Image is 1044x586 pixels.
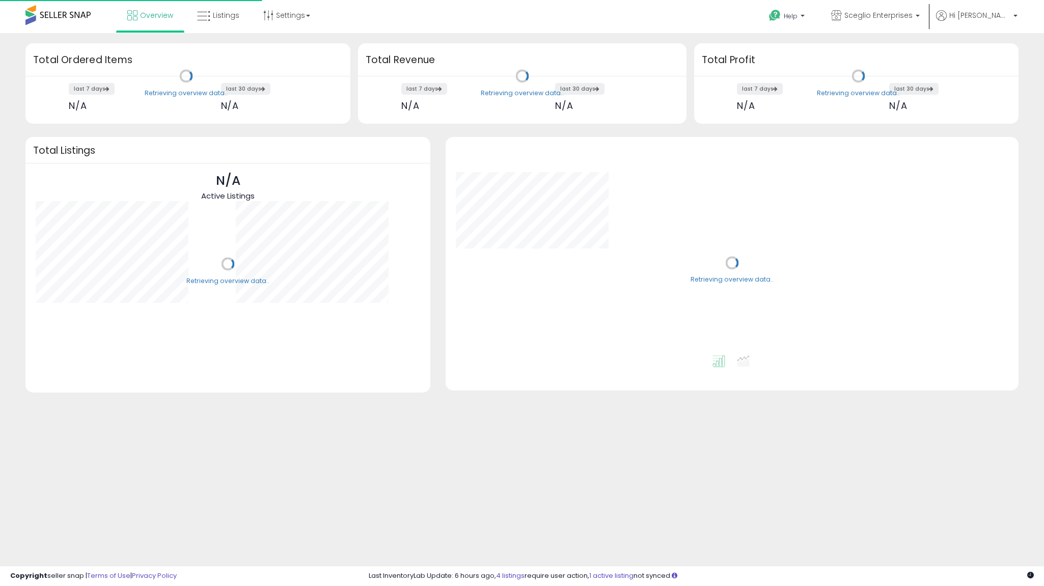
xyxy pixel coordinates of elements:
div: Retrieving overview data.. [481,89,564,98]
div: Retrieving overview data.. [186,276,269,286]
span: Listings [213,10,239,20]
span: Help [784,12,798,20]
div: Retrieving overview data.. [817,89,900,98]
span: Hi [PERSON_NAME] [949,10,1010,20]
div: Retrieving overview data.. [691,275,774,285]
div: Retrieving overview data.. [145,89,228,98]
a: Hi [PERSON_NAME] [936,10,1018,33]
span: Overview [140,10,173,20]
a: Help [761,2,815,33]
i: Get Help [768,9,781,22]
span: Sceglio Enterprises [844,10,913,20]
